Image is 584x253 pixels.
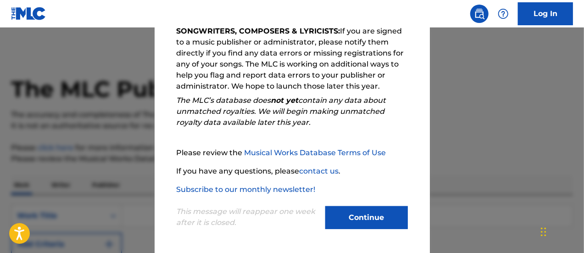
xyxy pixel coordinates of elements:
[177,206,320,228] p: This message will reappear one week after it is closed.
[177,96,386,127] em: The MLC’s database does contain any data about unmatched royalties. We will begin making unmatche...
[518,2,573,25] a: Log In
[498,8,509,19] img: help
[177,26,408,92] p: If you are signed to a music publisher or administrator, please notify them directly if you find ...
[177,185,316,194] a: Subscribe to our monthly newsletter!
[494,5,512,23] div: Help
[11,7,46,20] img: MLC Logo
[474,8,485,19] img: search
[300,167,339,175] a: contact us
[271,96,299,105] strong: not yet
[177,147,408,158] p: Please review the
[538,209,584,253] iframe: Chat Widget
[470,5,489,23] a: Public Search
[177,27,340,35] strong: SONGWRITERS, COMPOSERS & LYRICISTS:
[325,206,408,229] button: Continue
[541,218,546,246] div: Drag
[177,166,408,177] p: If you have any questions, please .
[245,148,386,157] a: Musical Works Database Terms of Use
